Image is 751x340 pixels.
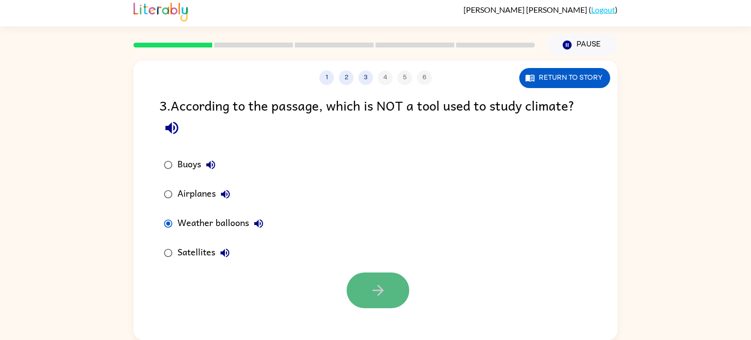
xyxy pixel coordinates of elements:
[249,214,268,233] button: Weather balloons
[591,5,615,14] a: Logout
[358,70,373,85] button: 3
[177,155,221,175] div: Buoys
[201,155,221,175] button: Buoys
[547,34,618,56] button: Pause
[339,70,353,85] button: 2
[464,5,618,14] div: ( )
[464,5,589,14] span: [PERSON_NAME] [PERSON_NAME]
[177,184,235,204] div: Airplanes
[177,214,268,233] div: Weather balloons
[319,70,334,85] button: 1
[159,95,592,140] div: 3 . According to the passage, which is NOT a tool used to study climate?
[216,184,235,204] button: Airplanes
[215,243,235,263] button: Satellites
[177,243,235,263] div: Satellites
[519,68,610,88] button: Return to story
